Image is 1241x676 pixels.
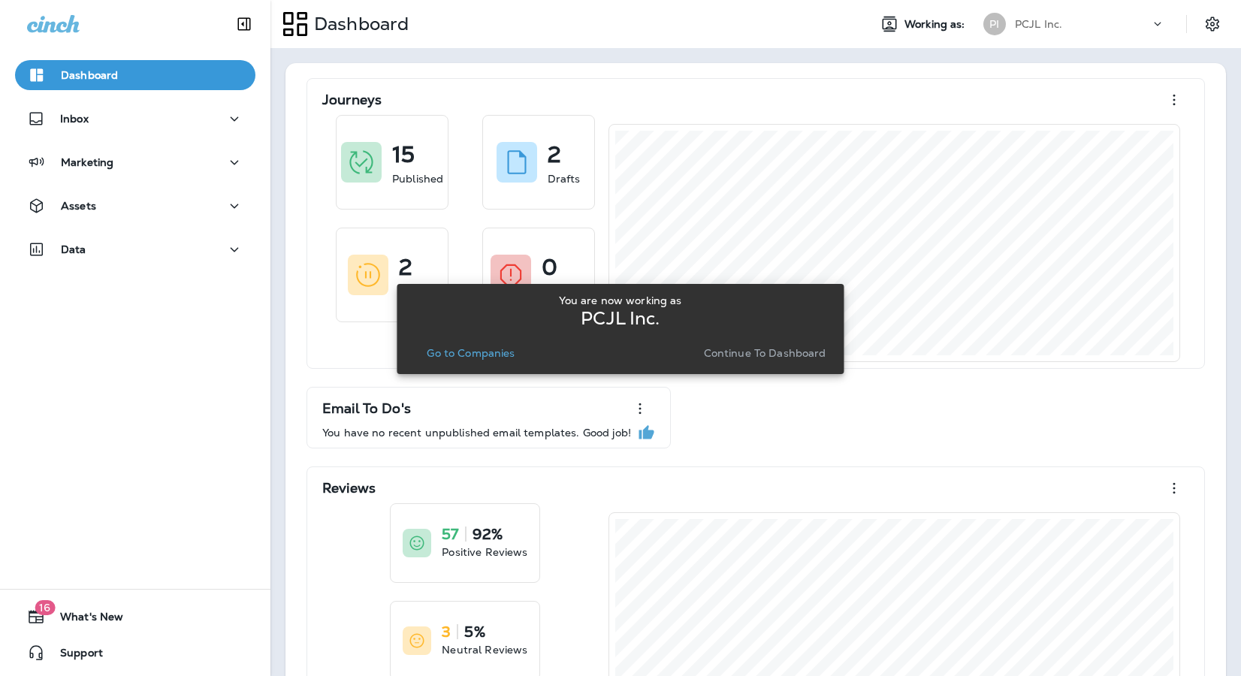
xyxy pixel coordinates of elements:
span: 16 [35,600,55,615]
p: Published [392,171,443,186]
p: Assets [61,200,96,212]
div: PI [983,13,1006,35]
p: Inbox [60,113,89,125]
button: Collapse Sidebar [223,9,265,39]
span: Support [45,647,103,665]
p: PCJL Inc. [1015,18,1062,30]
p: Marketing [61,156,113,168]
span: What's New [45,611,123,629]
p: Data [61,243,86,255]
p: Go to Companies [427,347,515,359]
p: PCJL Inc. [581,312,660,324]
p: Journeys [322,92,382,107]
button: Assets [15,191,255,221]
button: Go to Companies [421,343,521,364]
button: Marketing [15,147,255,177]
p: Dashboard [308,13,409,35]
button: Continue to Dashboard [698,343,832,364]
p: Reviews [322,481,376,496]
p: You have no recent unpublished email templates. Good job! [322,427,631,439]
p: Dashboard [61,69,118,81]
button: Support [15,638,255,668]
p: 15 [392,147,415,162]
p: You are now working as [559,294,681,306]
p: Continue to Dashboard [704,347,826,359]
button: Inbox [15,104,255,134]
button: Dashboard [15,60,255,90]
button: 16What's New [15,602,255,632]
button: Data [15,234,255,264]
p: Email To Do's [322,401,411,416]
button: Settings [1199,11,1226,38]
span: Working as: [904,18,968,31]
